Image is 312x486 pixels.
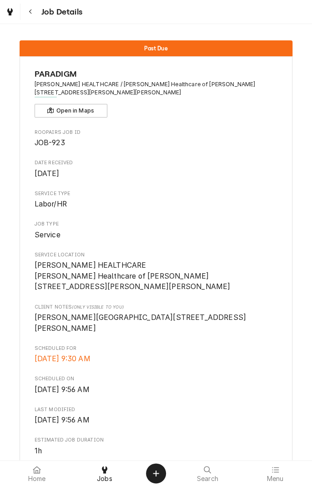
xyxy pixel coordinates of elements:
span: Name [35,68,278,80]
span: Scheduled For [35,353,278,364]
a: Go to Jobs [2,4,18,20]
span: Home [28,475,46,482]
span: Last Modified [35,406,278,413]
span: Last Modified [35,415,278,426]
span: Date Received [35,168,278,179]
span: Job Type [35,230,278,241]
span: Service [35,231,60,239]
span: Job Details [39,6,82,18]
a: Home [4,462,70,484]
a: Jobs [71,462,138,484]
span: Estimated Job Duration [35,437,278,444]
div: [object Object] [35,304,278,334]
span: Job Type [35,221,278,228]
span: Scheduled On [35,375,278,383]
span: Estimated Job Duration [35,446,278,457]
span: Roopairs Job ID [35,137,278,148]
span: [object Object] [35,312,278,334]
span: Past Due [144,45,167,51]
span: Scheduled On [35,384,278,395]
span: [PERSON_NAME] HEALTHCARE [PERSON_NAME] Healthcare of [PERSON_NAME] [STREET_ADDRESS][PERSON_NAME][... [35,261,231,291]
div: Status [20,40,292,56]
span: 1h [35,447,42,455]
div: Job Type [35,221,278,240]
span: (Only Visible to You) [72,304,123,309]
span: Service Type [35,199,278,210]
span: Labor/HR [35,200,67,208]
span: Scheduled For [35,345,278,352]
span: Client Notes [35,304,278,311]
div: Service Location [35,251,278,292]
span: Jobs [97,475,112,482]
span: [DATE] 9:56 AM [35,385,90,394]
span: JOB-923 [35,138,65,147]
div: Scheduled On [35,375,278,395]
div: Last Modified [35,406,278,426]
span: Menu [267,475,283,482]
span: Date Received [35,159,278,167]
div: Estimated Job Duration [35,437,278,456]
span: [DATE] [35,169,60,178]
div: Roopairs Job ID [35,129,278,148]
span: Service Location [35,251,278,259]
a: Search [174,462,241,484]
button: Navigate back [22,4,39,20]
span: Service Type [35,190,278,197]
span: Roopairs Job ID [35,129,278,136]
div: Scheduled For [35,345,278,364]
span: [DATE] 9:56 AM [35,416,90,424]
div: Service Type [35,190,278,210]
a: Menu [242,462,309,484]
span: [PERSON_NAME][GEOGRAPHIC_DATA][STREET_ADDRESS][PERSON_NAME] [35,313,246,333]
button: Create Object [146,463,166,483]
div: Date Received [35,159,278,179]
span: Address [35,80,278,97]
div: Client Information [35,68,278,118]
button: Open in Maps [35,104,107,118]
span: Search [197,475,218,482]
span: Service Location [35,260,278,292]
span: [DATE] 9:30 AM [35,354,91,363]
